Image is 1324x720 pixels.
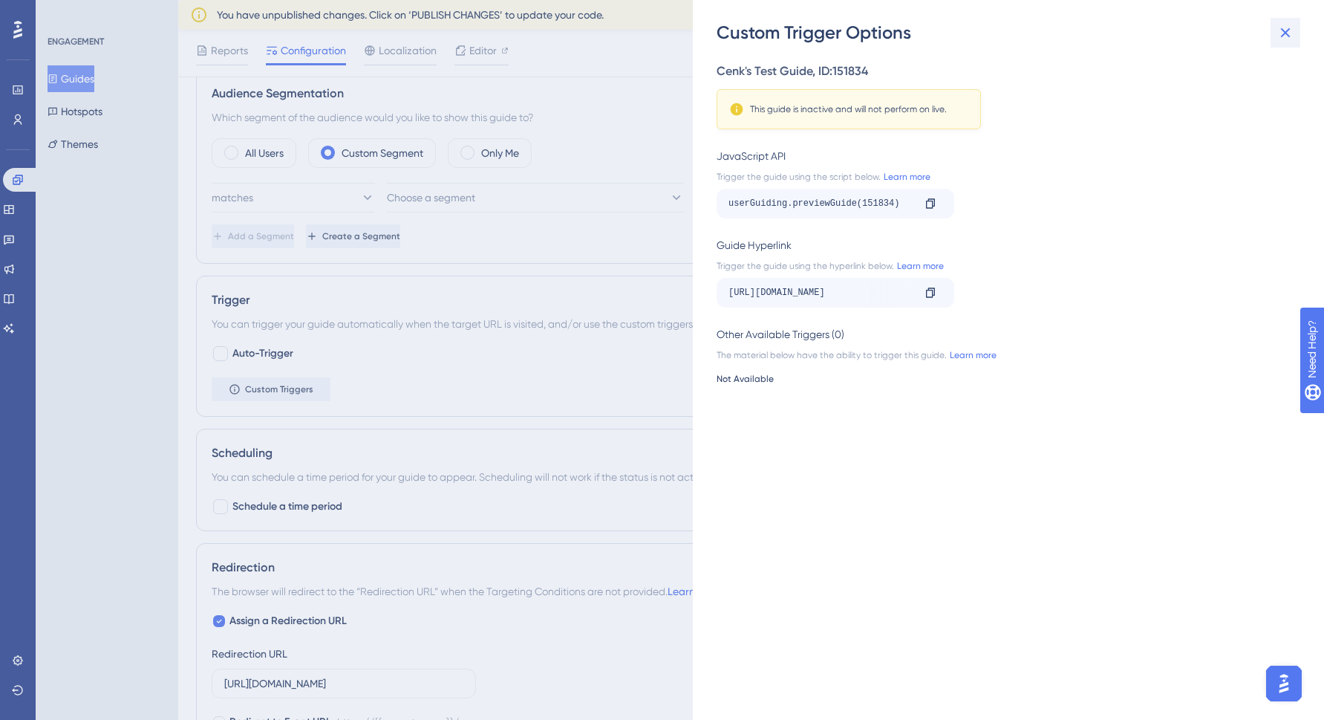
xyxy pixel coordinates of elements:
[1262,661,1306,706] iframe: UserGuiding AI Assistant Launcher
[717,147,1291,165] div: JavaScript API
[35,4,93,22] span: Need Help?
[728,192,913,215] div: userGuiding.previewGuide(151834)
[717,62,1291,80] div: Cenk's Test Guide , ID: 151834
[750,103,947,115] div: This guide is inactive and will not perform on live.
[728,281,913,305] div: [URL][DOMAIN_NAME]
[717,373,1291,385] div: Not Available
[717,21,1303,45] div: Custom Trigger Options
[717,325,1291,343] div: Other Available Triggers (0)
[717,171,1291,183] div: Trigger the guide using the script below.
[717,349,1291,361] div: The material below have the ability to trigger this guide.
[881,171,930,183] a: Learn more
[947,349,997,361] a: Learn more
[717,236,1291,254] div: Guide Hyperlink
[717,260,1291,272] div: Trigger the guide using the hyperlink below.
[894,260,944,272] a: Learn more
